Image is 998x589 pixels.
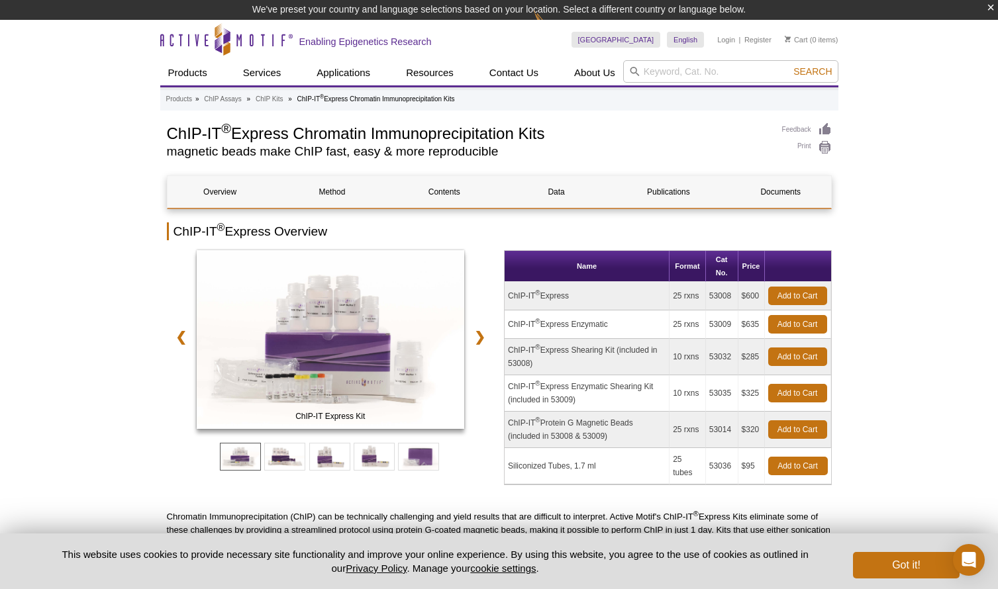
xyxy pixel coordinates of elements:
[166,93,192,105] a: Products
[670,339,706,375] td: 10 rxns
[391,176,497,208] a: Contents
[670,310,706,339] td: 25 rxns
[566,60,623,85] a: About Us
[623,60,838,83] input: Keyword, Cat. No.
[706,251,738,282] th: Cat No.
[739,32,741,48] li: |
[167,122,769,142] h1: ChIP-IT Express Chromatin Immunoprecipitation Kits
[728,176,833,208] a: Documents
[535,289,540,296] sup: ®
[505,310,670,339] td: ChIP-IT Express Enzymatic
[505,412,670,448] td: ChIP-IT Protein G Magnetic Beads (included in 53008 & 53009)
[279,176,385,208] a: Method
[953,544,985,576] div: Open Intercom Messenger
[535,318,540,325] sup: ®
[670,412,706,448] td: 25 rxns
[346,563,407,574] a: Privacy Policy
[168,176,273,208] a: Overview
[505,339,670,375] td: ChIP-IT Express Shearing Kit (included in 53008)
[256,93,283,105] a: ChIP Kits
[768,384,827,402] a: Add to Cart
[738,339,765,375] td: $285
[768,457,828,475] a: Add to Cart
[505,375,670,412] td: ChIP-IT Express Enzymatic Shearing Kit (included in 53009)
[199,410,462,423] span: ChIP-IT Express Kit
[717,35,735,44] a: Login
[535,380,540,387] sup: ®
[782,122,832,137] a: Feedback
[217,222,225,233] sup: ®
[853,552,959,578] button: Got it!
[706,448,738,484] td: 53036
[505,282,670,310] td: ChIP-IT Express
[167,322,195,352] a: ❮
[782,140,832,155] a: Print
[160,60,215,85] a: Products
[785,36,791,42] img: Your Cart
[167,510,832,563] p: Chromatin Immunoprecipitation (ChIP) can be technically challenging and yield results that are di...
[738,448,765,484] td: $95
[481,60,546,85] a: Contact Us
[535,343,540,351] sup: ®
[768,420,827,439] a: Add to Cart
[706,282,738,310] td: 53008
[167,222,832,240] h2: ChIP-IT Express Overview
[738,412,765,448] td: $320
[667,32,704,48] a: English
[670,448,706,484] td: 25 tubes
[288,95,292,103] li: »
[793,66,832,77] span: Search
[297,95,455,103] li: ChIP-IT Express Chromatin Immunoprecipitation Kits
[320,93,324,100] sup: ®
[785,35,808,44] a: Cart
[398,60,462,85] a: Resources
[670,251,706,282] th: Format
[768,347,827,366] a: Add to Cart
[768,315,827,334] a: Add to Cart
[503,176,609,208] a: Data
[221,121,231,136] sup: ®
[299,36,432,48] h2: Enabling Epigenetics Research
[470,563,536,574] button: cookie settings
[572,32,661,48] a: [GEOGRAPHIC_DATA]
[738,282,765,310] td: $600
[738,251,765,282] th: Price
[309,60,378,85] a: Applications
[167,146,769,158] h2: magnetic beads make ChIP fast, easy & more reproducible
[670,282,706,310] td: 25 rxns
[706,412,738,448] td: 53014
[693,510,699,518] sup: ®
[195,95,199,103] li: »
[706,375,738,412] td: 53035
[534,10,569,41] img: Change Here
[466,322,494,352] a: ❯
[247,95,251,103] li: »
[535,416,540,424] sup: ®
[706,339,738,375] td: 53032
[505,251,670,282] th: Name
[744,35,772,44] a: Register
[789,66,836,77] button: Search
[197,250,465,433] a: ChIP-IT Express Kit
[785,32,838,48] li: (0 items)
[738,310,765,339] td: $635
[235,60,289,85] a: Services
[204,93,242,105] a: ChIP Assays
[39,547,832,575] p: This website uses cookies to provide necessary site functionality and improve your online experie...
[197,250,465,429] img: ChIP-IT Express Kit
[505,448,670,484] td: Siliconized Tubes, 1.7 ml
[616,176,721,208] a: Publications
[706,310,738,339] td: 53009
[738,375,765,412] td: $325
[768,287,827,305] a: Add to Cart
[670,375,706,412] td: 10 rxns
